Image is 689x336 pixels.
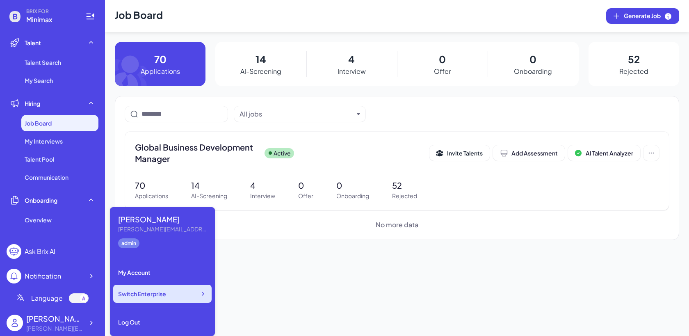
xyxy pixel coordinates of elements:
div: Maggie [26,313,84,324]
p: Onboarding [514,66,552,76]
button: AI Talent Analyzer [568,145,640,161]
button: All jobs [240,109,354,119]
p: Offer [298,192,313,200]
p: Rejected [619,66,648,76]
span: BRIX FOR [26,8,75,15]
div: Notification [25,271,61,281]
span: Generate Job [624,11,672,21]
p: 0 [336,179,369,192]
p: 0 [529,52,536,66]
span: Communication [25,173,68,181]
span: Talent Pool [25,155,54,163]
span: Language [31,293,63,303]
span: My Search [25,76,53,85]
p: Applications [135,192,168,200]
button: Invite Talents [429,145,490,161]
span: Talent Search [25,58,61,66]
p: 52 [392,179,417,192]
p: 52 [628,52,640,66]
div: Log Out [113,313,212,331]
p: Active [274,149,291,158]
span: Overview [25,216,52,224]
span: Switch Enterprise [118,290,166,298]
span: Global Business Development Manager [135,142,258,165]
p: AI-Screening [240,66,281,76]
p: 0 [439,52,446,66]
p: Onboarding [336,192,369,200]
p: 0 [298,179,313,192]
p: 14 [191,179,227,192]
span: Onboarding [25,196,57,204]
p: 70 [135,179,168,192]
div: Maggie [118,214,208,225]
p: 14 [256,52,266,66]
span: Hiring [25,99,40,107]
img: user_logo.png [7,315,23,331]
p: Interview [338,66,366,76]
span: Talent [25,39,41,47]
span: Minimax [26,15,75,25]
div: Add Assessment [500,149,558,157]
span: Invite Talents [447,149,483,157]
span: Job Board [25,119,52,127]
div: Ask Brix AI [25,247,55,256]
span: My Interviews [25,137,63,145]
p: 4 [250,179,275,192]
span: AI Talent Analyzer [586,149,633,157]
p: Interview [250,192,275,200]
div: admin [118,238,139,248]
p: 4 [348,52,355,66]
p: AI-Screening [191,192,227,200]
div: My Account [113,263,212,281]
p: Offer [434,66,451,76]
div: Maggie@joinbrix.com [26,324,84,333]
div: Maggie@joinbrix.com [118,225,208,233]
button: Add Assessment [493,145,565,161]
button: Generate Job [606,8,679,24]
p: Rejected [392,192,417,200]
div: All jobs [240,109,262,119]
span: No more data [376,220,418,230]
